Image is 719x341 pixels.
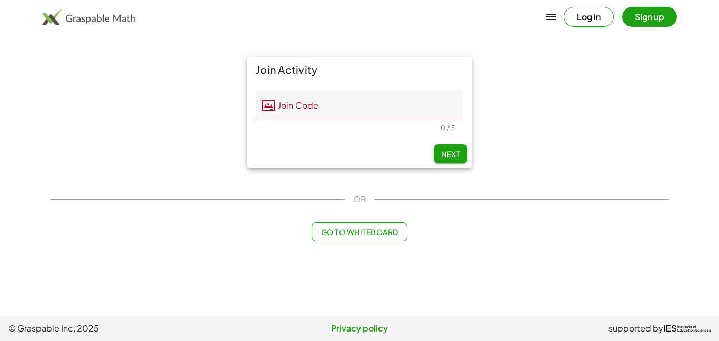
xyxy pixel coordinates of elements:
[677,325,711,333] span: Institute of Education Sciences
[663,322,711,335] a: IESInstitute ofEducation Sciences
[608,322,663,335] span: supported by
[353,193,366,206] span: OR
[622,7,677,27] button: Sign up
[564,7,614,27] button: Log in
[663,324,677,334] span: IES
[243,322,477,335] a: Privacy policy
[441,124,455,132] div: 0 / 5
[8,322,243,335] span: © Graspable Inc, 2025
[312,222,407,241] button: Go to Whiteboard
[321,227,398,237] span: Go to Whiteboard
[434,144,467,163] button: Next
[441,149,460,159] span: Next
[247,57,472,82] div: Join Activity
